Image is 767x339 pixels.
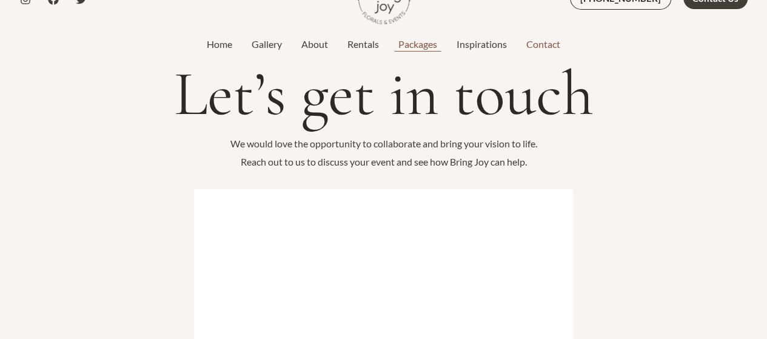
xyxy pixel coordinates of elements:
a: Rentals [338,37,389,52]
h1: Let’s get in touch [20,59,748,129]
a: Gallery [242,37,292,52]
a: About [292,37,338,52]
a: Contact [517,37,570,52]
a: Home [197,37,242,52]
nav: Site Navigation [197,35,570,53]
a: Packages [389,37,447,52]
a: Inspirations [447,37,517,52]
p: We would love the opportunity to collaborate and bring your vision to life. Reach out to us to di... [20,135,748,170]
